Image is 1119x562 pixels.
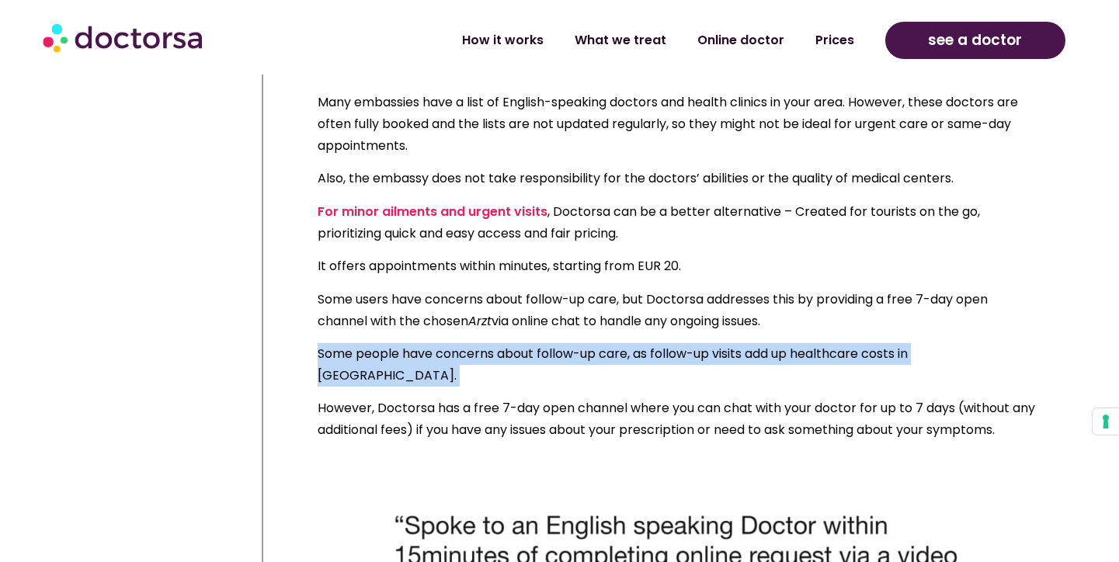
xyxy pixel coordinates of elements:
nav: Menu [297,23,870,58]
p: Some people have concerns about follow-up care, as follow-up visits add up healthcare costs in [G... [318,343,1036,387]
a: How it works [447,23,559,58]
p: It offers appointments within minutes, starting from EUR 20. [318,255,1036,277]
p: Many embassies have a list of English-speaking doctors and health clinics in your area. However, ... [318,92,1036,157]
p: Also, the embassy does not take responsibility for the doctors’ abilities or the quality of medic... [318,168,1036,189]
em: Arzt [468,312,492,330]
a: For minor ailments and urgent visits [318,203,547,220]
a: Prices [800,23,870,58]
p: However, Doctorsa has a free 7-day open channel where you can chat with your doctor for up to 7 d... [318,397,1036,441]
a: Online doctor [682,23,800,58]
button: Your consent preferences for tracking technologies [1093,408,1119,435]
p: Some users have concerns about follow-up care, but Doctorsa addresses this by providing a free 7-... [318,289,1036,332]
span: see a doctor [928,28,1022,53]
a: see a doctor [885,22,1065,59]
a: What we treat [559,23,682,58]
p: , Doctorsa can be a better alternative – Created for tourists on the go, prioritizing quick and e... [318,201,1036,245]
